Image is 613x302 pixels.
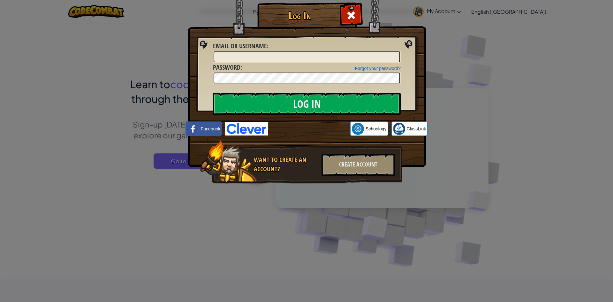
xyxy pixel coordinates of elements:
[187,123,199,135] img: facebook_small.png
[366,126,386,132] span: Schoology
[268,122,350,136] iframe: Sign in with Google Button
[213,63,240,72] span: Password
[254,155,318,174] div: Want to create an account?
[393,123,405,135] img: classlink-logo-small.png
[213,42,267,50] span: Email or Username
[355,66,401,71] a: Forgot your password?
[407,126,426,132] span: ClassLink
[213,93,401,115] input: Log In
[352,123,364,135] img: schoology.png
[322,154,395,176] div: Create Account
[201,126,220,132] span: Facebook
[213,63,242,72] label: :
[259,10,340,21] h1: Log In
[225,122,268,136] img: clever-logo-blue.png
[213,42,269,51] label: :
